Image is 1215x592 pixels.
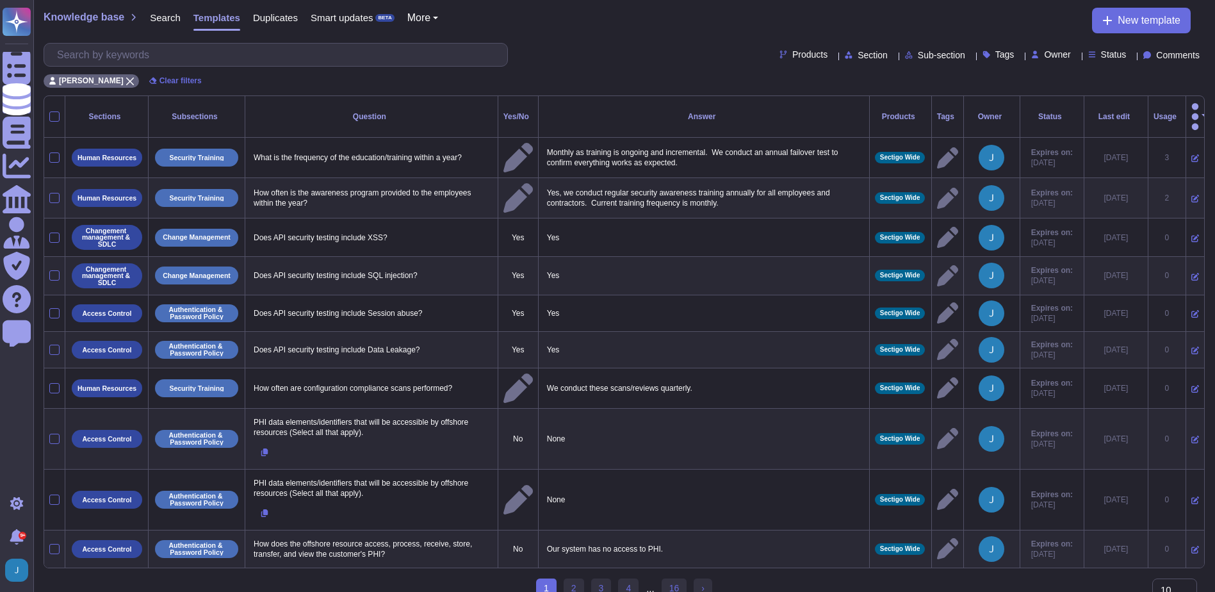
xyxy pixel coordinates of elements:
[1089,383,1143,393] div: [DATE]
[159,432,234,445] p: Authentication & Password Policy
[76,227,138,248] p: Changement management & SDLC
[150,13,181,22] span: Search
[1031,198,1073,208] span: [DATE]
[407,13,430,23] span: More
[1089,434,1143,444] div: [DATE]
[154,113,240,120] div: Subsections
[979,426,1004,452] img: user
[544,185,864,211] p: Yes, we conduct regular security awareness training annually for all employees and contractors. C...
[44,12,124,22] span: Knowledge base
[82,436,131,443] p: Access Control
[82,497,131,504] p: Access Control
[880,385,920,391] span: Sectigo Wide
[544,431,864,447] p: None
[77,385,136,392] p: Human Resources
[1154,233,1180,243] div: 0
[1031,188,1073,198] span: Expires on:
[250,414,493,441] p: PHI data elements/identifiers that will be accessible by offshore resources (Select all that apply).
[250,185,493,211] p: How often is the awareness program provided to the employees within the year?
[250,475,493,502] p: PHI data elements/identifiers that will be accessible by offshore resources (Select all that apply).
[250,380,493,397] p: How often are configuration compliance scans performed?
[1154,434,1180,444] div: 0
[544,267,864,284] p: Yes
[375,14,394,22] div: BETA
[544,341,864,358] p: Yes
[169,195,224,202] p: Security Training
[1031,158,1073,168] span: [DATE]
[1154,308,1180,318] div: 0
[918,51,965,60] span: Sub-section
[503,544,533,554] p: No
[250,536,493,563] p: How does the offshore resource access, process, receive, store, transfer, and view the customer's...
[544,144,864,171] p: Monthly as training is ongoing and incremental. We conduct an annual failover test to confirm eve...
[544,491,864,508] p: None
[880,195,920,201] span: Sectigo Wide
[59,77,124,85] span: [PERSON_NAME]
[1031,265,1073,275] span: Expires on:
[159,77,202,85] span: Clear filters
[1031,275,1073,286] span: [DATE]
[82,310,131,317] p: Access Control
[880,347,920,353] span: Sectigo Wide
[76,266,138,286] p: Changement management & SDLC
[82,546,131,553] p: Access Control
[70,113,143,120] div: Sections
[1025,113,1079,120] div: Status
[250,267,493,284] p: Does API security testing include SQL injection?
[407,13,439,23] button: More
[1089,113,1143,120] div: Last edit
[250,229,493,246] p: Does API security testing include XSS?
[880,497,920,503] span: Sectigo Wide
[159,542,234,555] p: Authentication & Password Policy
[544,380,864,397] p: We conduct these scans/reviews quarterly.
[159,343,234,356] p: Authentication & Password Policy
[159,306,234,320] p: Authentication & Password Policy
[1154,495,1180,505] div: 0
[995,50,1015,59] span: Tags
[979,263,1004,288] img: user
[792,50,828,59] span: Products
[1154,152,1180,163] div: 3
[880,234,920,241] span: Sectigo Wide
[544,541,864,557] p: Our system has no access to PHI.
[880,154,920,161] span: Sectigo Wide
[503,233,533,243] p: Yes
[979,185,1004,211] img: user
[51,44,507,66] input: Search by keywords
[880,436,920,442] span: Sectigo Wide
[969,113,1015,120] div: Owner
[1092,8,1191,33] button: New template
[163,272,231,279] p: Change Management
[3,556,37,584] button: user
[1154,544,1180,554] div: 0
[1031,429,1073,439] span: Expires on:
[503,434,533,444] p: No
[250,305,493,322] p: Does API security testing include Session abuse?
[880,546,920,552] span: Sectigo Wide
[1031,539,1073,549] span: Expires on:
[1031,313,1073,324] span: [DATE]
[1118,15,1180,26] span: New template
[1044,50,1070,59] span: Owner
[311,13,373,22] span: Smart updates
[253,13,298,22] span: Duplicates
[1154,345,1180,355] div: 0
[82,347,131,354] p: Access Control
[979,487,1004,513] img: user
[163,234,231,241] p: Change Management
[1089,308,1143,318] div: [DATE]
[1031,303,1073,313] span: Expires on:
[875,113,926,120] div: Products
[979,375,1004,401] img: user
[77,195,136,202] p: Human Resources
[1031,439,1073,449] span: [DATE]
[1089,152,1143,163] div: [DATE]
[1089,345,1143,355] div: [DATE]
[19,532,26,539] div: 9+
[1089,193,1143,203] div: [DATE]
[1031,489,1073,500] span: Expires on:
[1031,147,1073,158] span: Expires on:
[544,229,864,246] p: Yes
[1031,500,1073,510] span: [DATE]
[169,154,224,161] p: Security Training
